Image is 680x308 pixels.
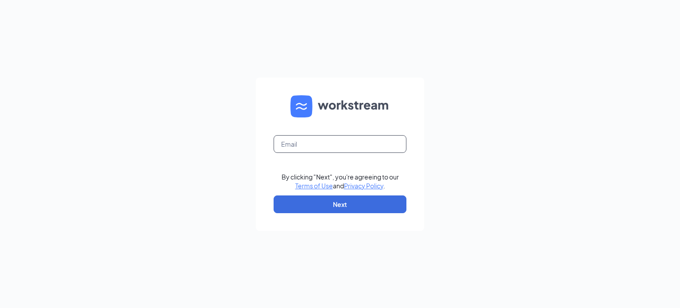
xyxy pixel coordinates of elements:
[344,182,383,190] a: Privacy Policy
[274,135,406,153] input: Email
[295,182,333,190] a: Terms of Use
[274,195,406,213] button: Next
[282,172,399,190] div: By clicking "Next", you're agreeing to our and .
[290,95,390,117] img: WS logo and Workstream text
